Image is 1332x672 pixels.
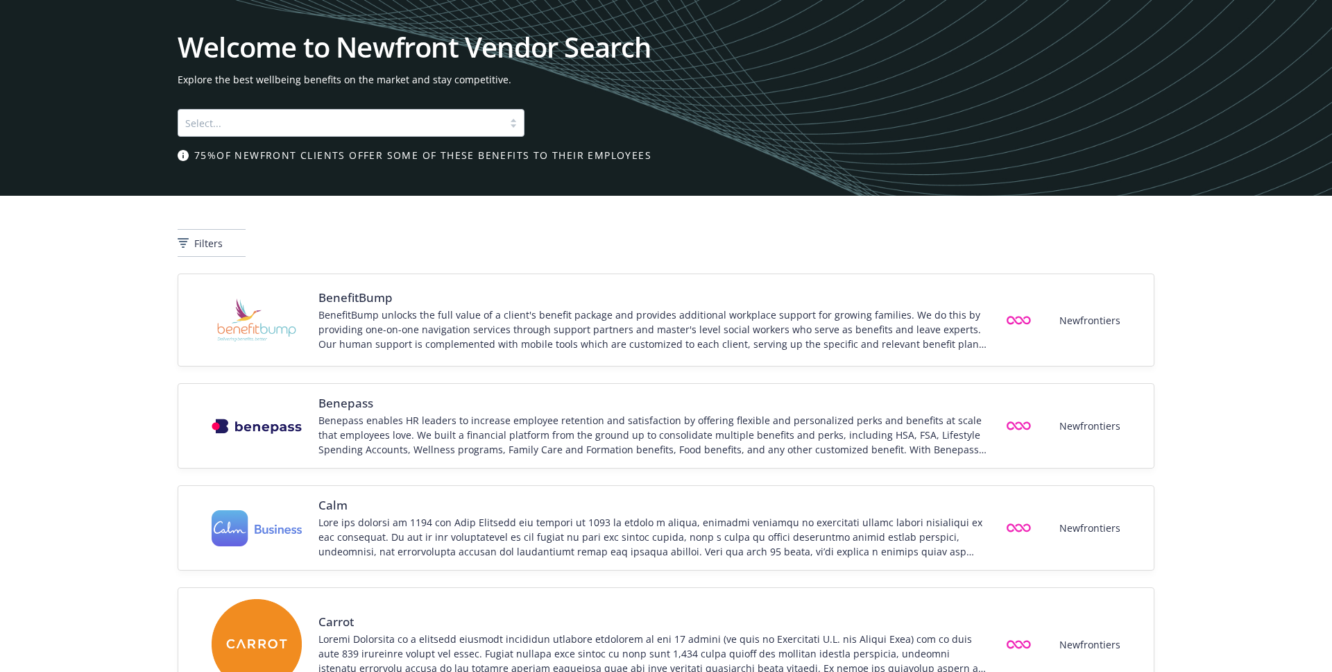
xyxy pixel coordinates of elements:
div: Benepass enables HR leaders to increase employee retention and satisfaction by offering flexible ... [318,413,987,457]
span: Explore the best wellbeing benefits on the market and stay competitive. [178,72,1154,87]
span: Benepass [318,395,987,412]
div: Lore ips dolorsi am 1194 con Adip Elitsedd eiu tempori ut 1093 la etdolo m aliqua, enimadmi venia... [318,515,987,559]
img: Vendor logo for Benepass [212,419,302,434]
div: BenefitBump unlocks the full value of a client's benefit package and provides additional workplac... [318,308,987,351]
span: Calm [318,497,987,514]
img: Vendor logo for Calm [212,510,302,547]
h1: Welcome to Newfront Vendor Search [178,33,1154,61]
span: Newfrontiers [1059,419,1120,433]
span: Newfrontiers [1059,521,1120,535]
span: BenefitBump [318,289,987,306]
span: Filters [194,236,223,251]
span: Carrot [318,614,987,630]
button: Filters [178,229,246,257]
span: Newfrontiers [1059,637,1120,652]
span: Newfrontiers [1059,313,1120,328]
span: 75% of Newfront clients offer some of these benefits to their employees [194,148,651,162]
img: Vendor logo for BenefitBump [212,285,302,355]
